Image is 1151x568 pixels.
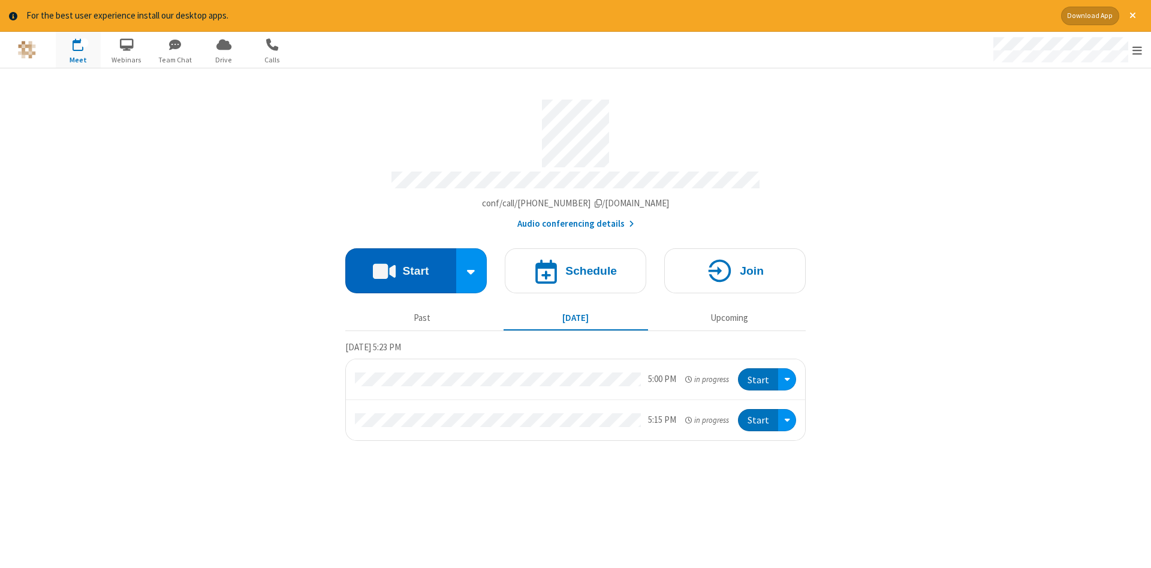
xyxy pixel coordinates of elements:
[657,307,802,330] button: Upcoming
[505,248,646,293] button: Schedule
[250,55,295,65] span: Calls
[685,374,729,385] em: in progress
[350,307,495,330] button: Past
[81,38,89,47] div: 2
[504,307,648,330] button: [DATE]
[1061,7,1119,25] button: Download App
[778,409,796,431] div: Open menu
[664,248,806,293] button: Join
[104,55,149,65] span: Webinars
[517,217,634,231] button: Audio conferencing details
[18,41,36,59] img: QA Selenium DO NOT DELETE OR CHANGE
[482,197,670,211] button: Copy my meeting room linkCopy my meeting room link
[648,413,676,427] div: 5:15 PM
[456,248,487,293] div: Start conference options
[738,368,778,390] button: Start
[56,55,101,65] span: Meet
[345,341,401,353] span: [DATE] 5:23 PM
[345,248,456,293] button: Start
[153,55,198,65] span: Team Chat
[1123,7,1142,25] button: Close alert
[778,368,796,390] div: Open menu
[738,409,778,431] button: Start
[345,340,806,440] section: Today's Meetings
[4,32,49,68] button: Logo
[565,265,617,277] h4: Schedule
[648,372,676,386] div: 5:00 PM
[26,9,1052,23] div: For the best user experience install our desktop apps.
[482,197,670,209] span: Copy my meeting room link
[685,414,729,426] em: in progress
[740,265,764,277] h4: Join
[201,55,246,65] span: Drive
[345,91,806,230] section: Account details
[402,265,429,277] h4: Start
[982,32,1151,68] div: Open menu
